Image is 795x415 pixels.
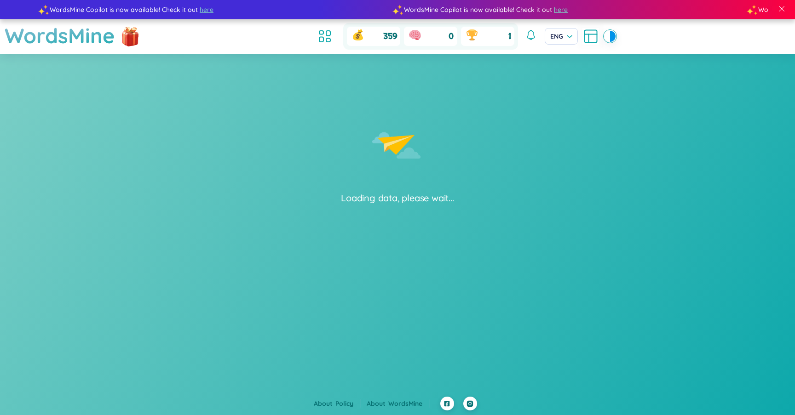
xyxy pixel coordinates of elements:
span: 1 [508,31,511,42]
span: 0 [449,31,454,42]
div: Loading data, please wait... [341,192,454,205]
img: flashSalesIcon.a7f4f837.png [121,23,139,51]
span: ENG [550,32,572,41]
a: WordsMine [5,19,115,52]
div: WordsMine Copilot is now available! Check it out [18,5,372,15]
span: 359 [383,31,397,42]
span: here [174,5,188,15]
div: WordsMine Copilot is now available! Check it out [372,5,726,15]
a: Policy [335,399,361,408]
div: About [367,398,430,409]
span: here [529,5,542,15]
div: About [314,398,361,409]
a: WordsMine [388,399,430,408]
